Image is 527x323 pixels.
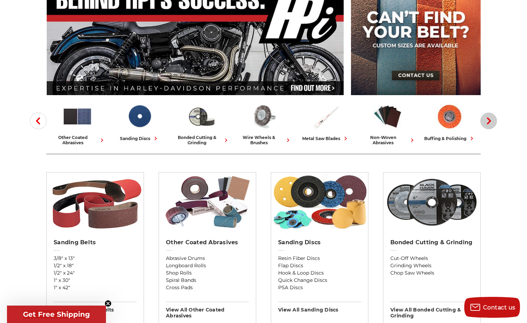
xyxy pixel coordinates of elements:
span: Contact us [483,304,515,311]
a: Longboard Rolls [166,262,249,269]
img: Sanding Belts [47,172,144,232]
h2: Sanding Belts [54,239,137,246]
img: Bonded Cutting & Grinding [383,172,480,232]
a: non-woven abrasives [359,101,416,145]
a: buffing & polishing [421,101,478,142]
h2: Bonded Cutting & Grinding [390,239,473,246]
button: Contact us [464,297,520,318]
h2: Sanding Discs [278,239,361,246]
h3: View All sanding discs [278,302,361,313]
button: Previous [30,113,47,129]
span: Get Free Shipping [23,310,90,318]
a: 1" x 30" [54,277,137,284]
img: Other Coated Abrasives [62,101,93,131]
a: Cut-Off Wheels [390,255,473,262]
img: Other Coated Abrasives [159,172,256,232]
div: metal saw blades [302,135,349,142]
a: Abrasive Drums [166,255,249,262]
h2: Other Coated Abrasives [166,239,249,246]
button: Next [480,113,497,129]
a: Cross Pads [166,284,249,291]
a: other coated abrasives [49,101,106,145]
a: metal saw blades [297,101,354,142]
h3: View All other coated abrasives [166,302,249,319]
a: Resin Fiber Discs [278,255,361,262]
img: Metal Saw Blades [310,101,341,131]
a: Flap Discs [278,262,361,269]
a: Hook & Loop Discs [278,269,361,277]
div: bonded cutting & grinding [173,135,230,145]
img: Sanding Discs [271,172,368,232]
img: Buffing & Polishing [434,101,465,131]
a: 1/2" x 24" [54,269,137,277]
img: Wire Wheels & Brushes [248,101,279,131]
a: sanding discs [111,101,168,142]
button: Close teaser [105,300,112,307]
a: Shop Rolls [166,269,249,277]
div: buffing & polishing [424,135,475,142]
a: PSA Discs [278,284,361,291]
a: bonded cutting & grinding [173,101,230,145]
img: Sanding Discs [124,101,155,131]
div: other coated abrasives [49,135,106,145]
h3: View All bonded cutting & grinding [390,302,473,319]
a: Spiral Bands [166,277,249,284]
div: Get Free ShippingClose teaser [7,306,106,323]
a: 1/2" x 18" [54,262,137,269]
a: 1" x 42" [54,284,137,291]
div: sanding discs [120,135,159,142]
a: Quick Change Discs [278,277,361,284]
div: wire wheels & brushes [235,135,292,145]
a: 3/8" x 13" [54,255,137,262]
img: Non-woven Abrasives [372,101,403,131]
div: non-woven abrasives [359,135,416,145]
h3: View All sanding belts [54,302,137,313]
img: Bonded Cutting & Grinding [186,101,217,131]
a: Chop Saw Wheels [390,269,473,277]
a: Grinding Wheels [390,262,473,269]
a: wire wheels & brushes [235,101,292,145]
